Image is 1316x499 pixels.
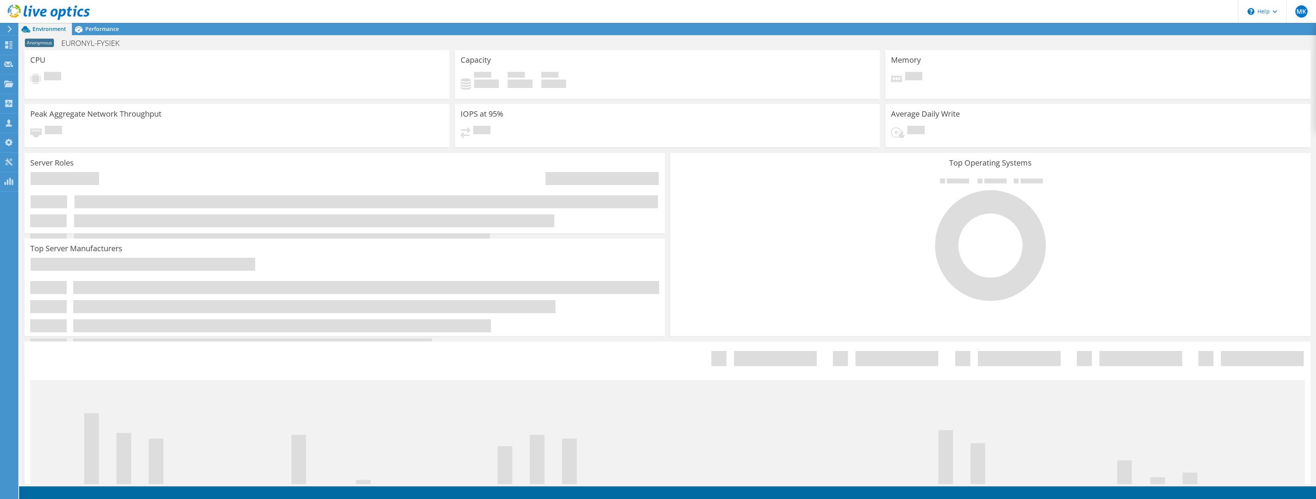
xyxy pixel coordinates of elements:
h1: EURONYL-FYSIEK [58,39,132,47]
span: Used [474,72,491,80]
h4: 0 GiB [474,80,499,88]
h3: Capacity [461,56,491,64]
span: Free [508,72,525,80]
h3: Average Daily Write [891,110,960,118]
h3: Memory [891,56,921,64]
span: Pending [907,126,925,136]
h3: IOPS at 95% [461,110,503,118]
span: Pending [905,72,922,82]
span: Pending [45,126,62,136]
h3: Top Operating Systems [676,159,1305,167]
span: Pending [44,72,61,82]
h3: CPU [30,56,46,64]
svg: \n [1248,8,1254,15]
span: MK [1295,5,1308,18]
span: Total [541,72,559,80]
h4: 0 GiB [508,80,533,88]
h3: Peak Aggregate Network Throughput [30,110,161,118]
span: Performance [85,25,119,33]
h3: Server Roles [30,159,74,167]
span: Anonymous [25,39,54,47]
span: Environment [33,25,66,33]
span: Pending [473,126,490,136]
h4: 0 GiB [541,80,566,88]
h3: Top Server Manufacturers [30,244,122,253]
